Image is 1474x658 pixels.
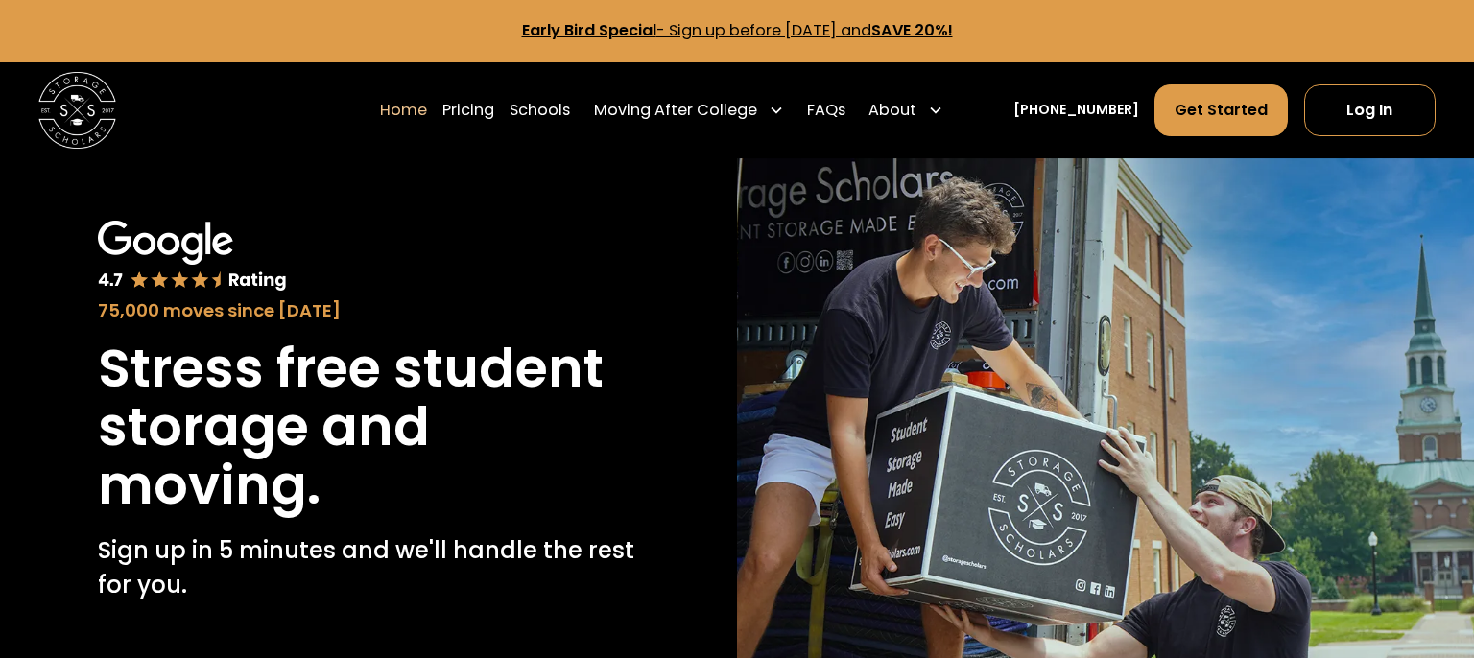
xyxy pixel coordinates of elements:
p: Sign up in 5 minutes and we'll handle the rest for you. [98,533,640,603]
a: Pricing [442,83,494,137]
a: Log In [1304,84,1436,136]
a: Early Bird Special- Sign up before [DATE] andSAVE 20%! [522,19,953,41]
div: 75,000 moves since [DATE] [98,297,640,323]
a: Home [380,83,427,137]
a: FAQs [807,83,845,137]
h1: Stress free student storage and moving. [98,339,640,514]
a: [PHONE_NUMBER] [1013,100,1139,120]
a: Schools [510,83,570,137]
strong: Early Bird Special [522,19,656,41]
strong: SAVE 20%! [871,19,953,41]
img: Google 4.7 star rating [98,221,288,294]
div: Moving After College [594,99,757,122]
a: Get Started [1154,84,1288,136]
img: Storage Scholars main logo [38,72,116,150]
div: About [868,99,916,122]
